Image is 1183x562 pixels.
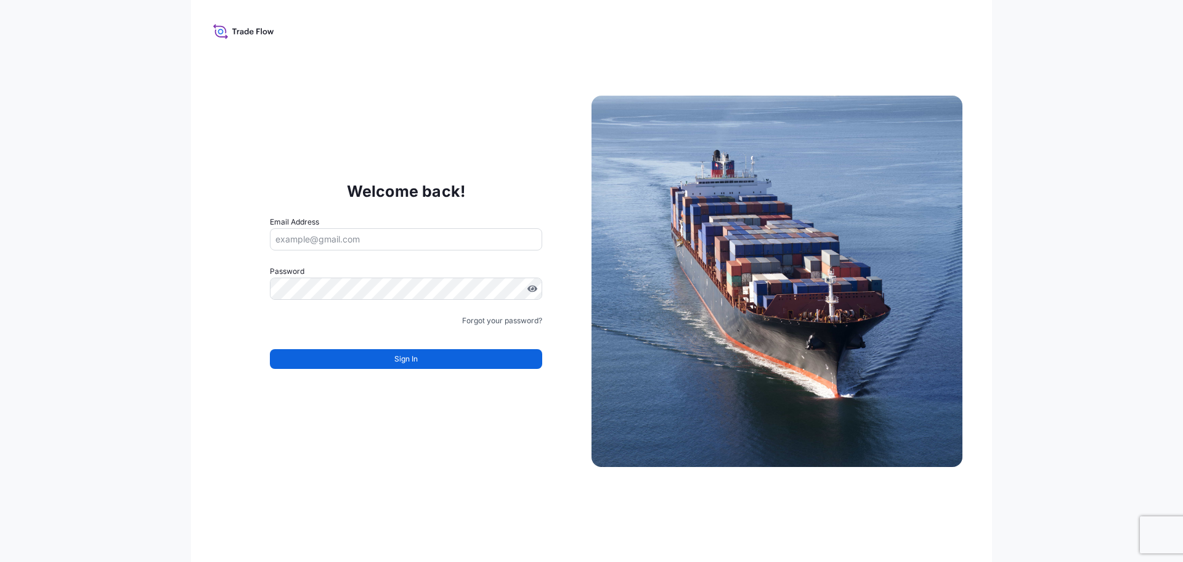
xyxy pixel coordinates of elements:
[270,349,542,369] button: Sign In
[394,353,418,365] span: Sign In
[527,284,537,294] button: Show password
[270,228,542,250] input: example@gmail.com
[591,96,962,467] img: Ship illustration
[270,265,542,278] label: Password
[462,315,542,327] a: Forgot your password?
[270,216,319,228] label: Email Address
[347,181,466,201] p: Welcome back!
